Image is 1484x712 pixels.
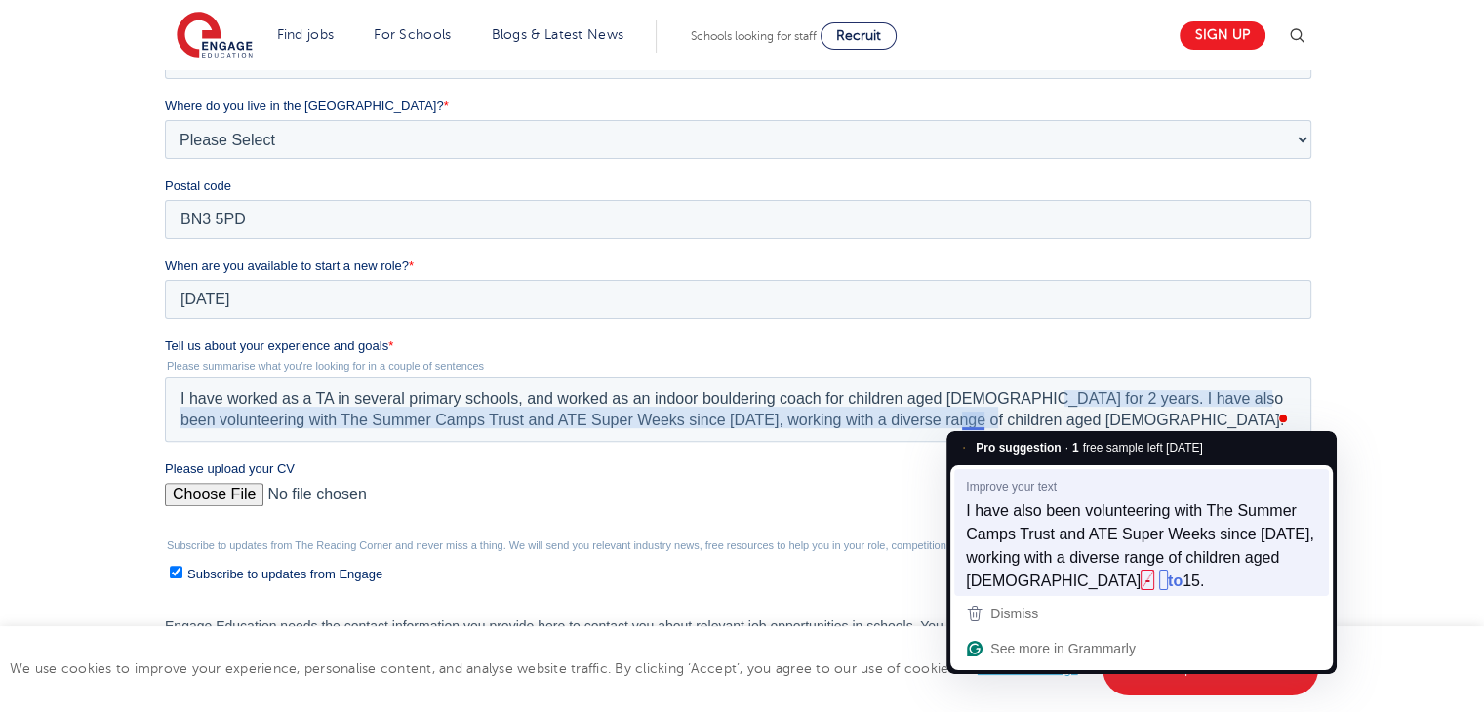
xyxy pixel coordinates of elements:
a: Blogs & Latest News [492,27,624,42]
input: Subscribe to updates from Engage [5,670,18,683]
input: *Last name [578,4,1147,43]
span: Recruit [836,28,881,43]
a: Find jobs [277,27,335,42]
img: Engage Education [177,12,253,60]
span: We use cookies to improve your experience, personalise content, and analyse website traffic. By c... [10,661,1323,676]
span: Subscribe to updates from Engage [22,671,218,686]
a: Recruit [821,22,897,50]
a: For Schools [374,27,451,42]
input: *Contact Number [578,64,1147,103]
a: Sign up [1180,21,1265,50]
span: Schools looking for staff [691,29,817,43]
